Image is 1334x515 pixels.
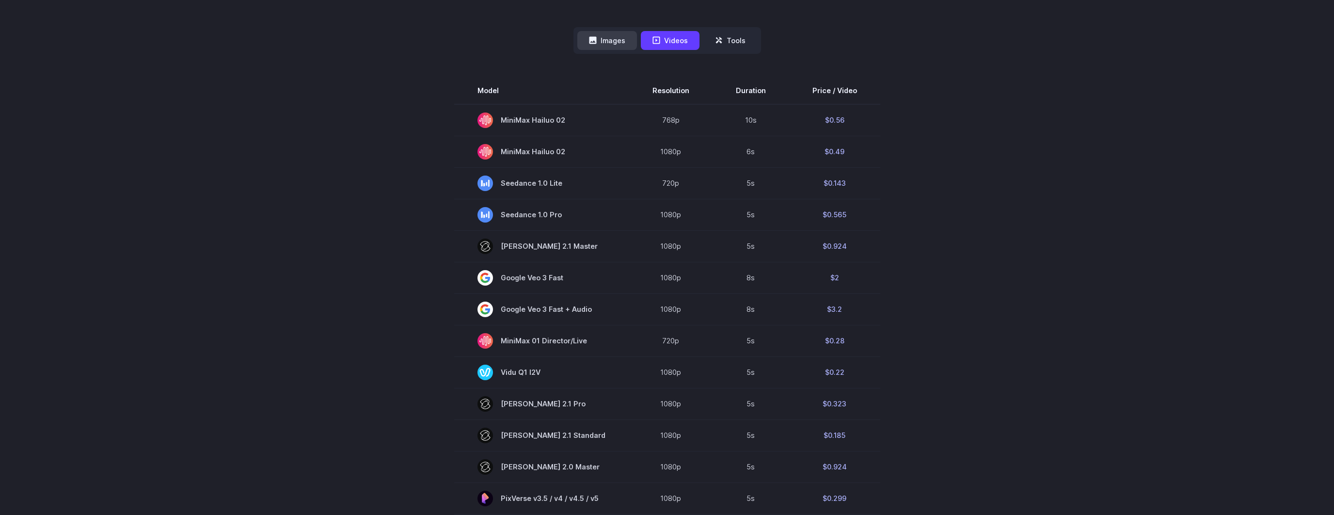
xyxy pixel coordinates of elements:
td: 1080p [629,388,713,419]
td: $0.299 [789,483,880,514]
span: Google Veo 3 Fast + Audio [477,302,606,317]
td: 1080p [629,262,713,293]
span: Vidu Q1 I2V [477,365,606,380]
span: MiniMax Hailuo 02 [477,113,606,128]
span: MiniMax 01 Director/Live [477,333,606,349]
button: Images [577,31,637,50]
td: 1080p [629,483,713,514]
td: 5s [713,167,789,199]
button: Tools [703,31,757,50]
td: 1080p [629,356,713,388]
td: 8s [713,293,789,325]
td: 1080p [629,136,713,167]
td: 720p [629,325,713,356]
td: $0.924 [789,230,880,262]
th: Resolution [629,77,713,104]
span: PixVerse v3.5 / v4 / v4.5 / v5 [477,491,606,506]
td: $0.924 [789,451,880,483]
td: $0.323 [789,388,880,419]
span: Seedance 1.0 Pro [477,207,606,223]
td: 5s [713,419,789,451]
span: [PERSON_NAME] 2.0 Master [477,459,606,475]
td: $0.185 [789,419,880,451]
td: $0.28 [789,325,880,356]
td: 1080p [629,293,713,325]
th: Price / Video [789,77,880,104]
td: 5s [713,325,789,356]
td: $0.56 [789,104,880,136]
td: 5s [713,230,789,262]
td: 5s [713,483,789,514]
td: $0.49 [789,136,880,167]
td: 10s [713,104,789,136]
th: Duration [713,77,789,104]
td: 8s [713,262,789,293]
td: $0.22 [789,356,880,388]
td: 1080p [629,451,713,483]
td: $0.143 [789,167,880,199]
td: 1080p [629,419,713,451]
span: MiniMax Hailuo 02 [477,144,606,160]
button: Videos [641,31,699,50]
td: 5s [713,388,789,419]
span: Google Veo 3 Fast [477,270,606,286]
td: $3.2 [789,293,880,325]
th: Model [454,77,629,104]
td: $2 [789,262,880,293]
span: [PERSON_NAME] 2.1 Standard [477,428,606,443]
span: [PERSON_NAME] 2.1 Master [477,239,606,254]
td: 5s [713,451,789,483]
td: 5s [713,199,789,230]
span: Seedance 1.0 Lite [477,176,606,191]
td: 1080p [629,199,713,230]
span: [PERSON_NAME] 2.1 Pro [477,396,606,412]
td: 768p [629,104,713,136]
td: 720p [629,167,713,199]
td: 5s [713,356,789,388]
td: $0.565 [789,199,880,230]
td: 6s [713,136,789,167]
td: 1080p [629,230,713,262]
